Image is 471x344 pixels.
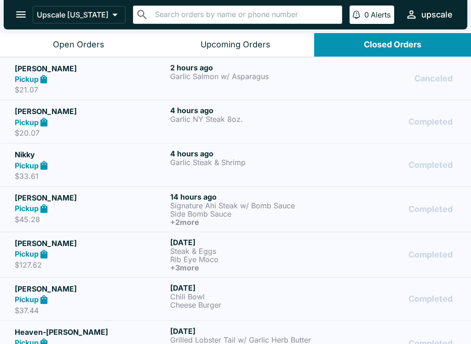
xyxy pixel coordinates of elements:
h5: [PERSON_NAME] [15,106,167,117]
button: upscale [402,5,456,24]
div: upscale [421,9,453,20]
p: Rib Eye Moco [170,255,322,264]
h5: [PERSON_NAME] [15,283,167,294]
h6: 4 hours ago [170,106,322,115]
div: Open Orders [53,40,104,50]
p: Chili Bowl [170,292,322,301]
h6: 2 hours ago [170,63,322,72]
p: $45.28 [15,215,167,224]
p: Garlic Salmon w/ Asparagus [170,72,322,80]
p: Garlic Steak & Shrimp [170,158,322,166]
h6: [DATE] [170,283,322,292]
div: Upcoming Orders [201,40,270,50]
p: Upscale [US_STATE] [37,10,109,19]
strong: Pickup [15,161,39,170]
p: Steak & Eggs [170,247,322,255]
strong: Pickup [15,75,39,84]
strong: Pickup [15,118,39,127]
h5: [PERSON_NAME] [15,192,167,203]
h5: [PERSON_NAME] [15,63,167,74]
div: Closed Orders [364,40,421,50]
p: Cheese Burger [170,301,322,309]
p: Garlic NY Steak 8oz. [170,115,322,123]
p: Alerts [371,10,391,19]
p: $20.07 [15,128,167,138]
p: $33.61 [15,172,167,181]
p: Side Bomb Sauce [170,210,322,218]
button: Upscale [US_STATE] [33,6,126,23]
button: open drawer [9,3,33,26]
h6: + 2 more [170,218,322,226]
p: Grilled Lobster Tail w/ Garlic Herb Butter [170,336,322,344]
h5: [PERSON_NAME] [15,238,167,249]
h6: 14 hours ago [170,192,322,201]
strong: Pickup [15,295,39,304]
p: $127.62 [15,260,167,269]
h6: + 3 more [170,264,322,272]
h5: Heaven-[PERSON_NAME] [15,327,167,338]
p: $37.44 [15,306,167,315]
h6: [DATE] [170,238,322,247]
h5: Nikky [15,149,167,160]
h6: 4 hours ago [170,149,322,158]
input: Search orders by name or phone number [152,8,338,21]
p: 0 [364,10,369,19]
strong: Pickup [15,249,39,258]
h6: [DATE] [170,327,322,336]
strong: Pickup [15,204,39,213]
p: Signature Ahi Steak w/ Bomb Sauce [170,201,322,210]
p: $21.07 [15,85,167,94]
